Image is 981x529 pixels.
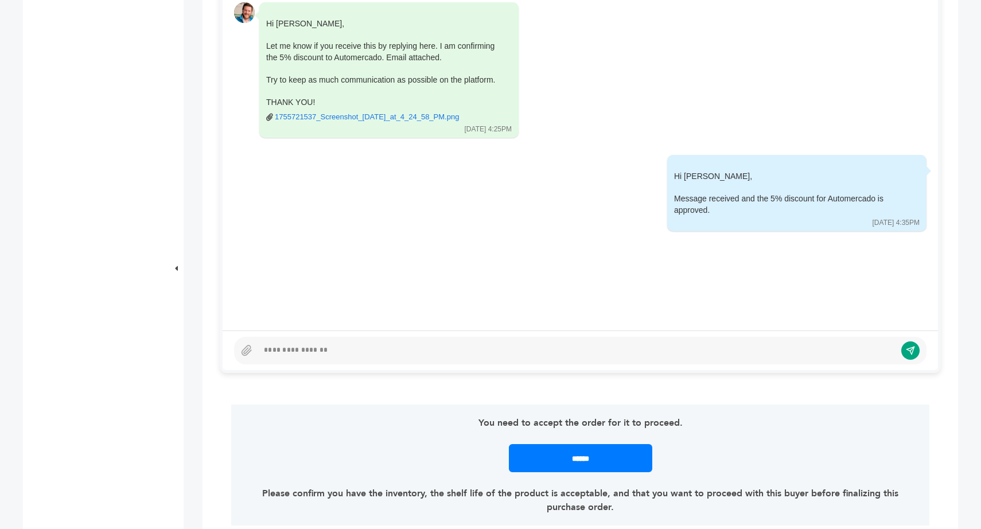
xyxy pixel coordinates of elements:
div: Let me know if you receive this by replying here. I am confirming the 5% discount to Automercado.... [266,41,496,63]
p: Please confirm you have the inventory, the shelf life of the product is acceptable, and that you ... [259,487,902,514]
p: You need to accept the order for it to proceed. [259,416,902,430]
div: Try to keep as much communication as possible on the platform. [266,75,496,86]
div: [DATE] 4:25PM [465,125,512,134]
div: THANK YOU! [266,97,496,108]
div: Hi [PERSON_NAME], [266,18,496,123]
div: [DATE] 4:35PM [873,218,920,228]
a: 1755721537_Screenshot_[DATE]_at_4_24_58_PM.png [275,112,459,122]
div: Message received and the 5% discount for Automercado is approved. [674,193,904,216]
div: Hi [PERSON_NAME], [674,171,904,216]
